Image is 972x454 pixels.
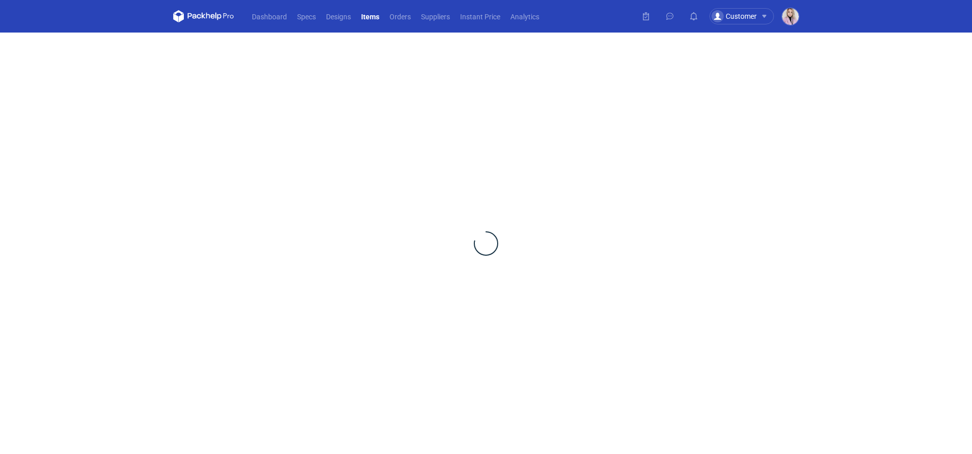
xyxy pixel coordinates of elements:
[292,10,321,22] a: Specs
[173,10,234,22] svg: Packhelp Pro
[505,10,544,22] a: Analytics
[321,10,356,22] a: Designs
[782,8,799,25] img: Klaudia Wiśniewska
[711,10,757,22] div: Customer
[356,10,384,22] a: Items
[455,10,505,22] a: Instant Price
[709,8,782,24] button: Customer
[384,10,416,22] a: Orders
[247,10,292,22] a: Dashboard
[416,10,455,22] a: Suppliers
